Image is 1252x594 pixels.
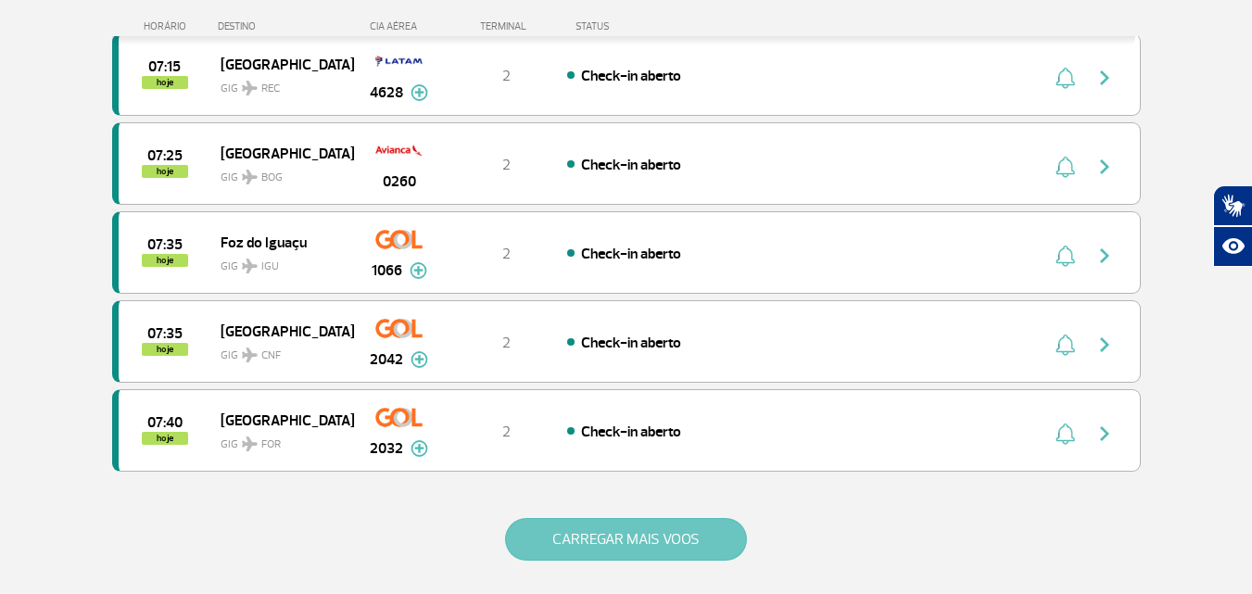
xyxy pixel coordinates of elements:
[242,81,258,95] img: destiny_airplane.svg
[147,238,183,251] span: 2025-09-25 07:35:00
[1094,334,1116,356] img: seta-direita-painel-voo.svg
[221,426,339,453] span: GIG
[372,259,402,282] span: 1066
[446,20,566,32] div: TERMINAL
[410,262,427,279] img: mais-info-painel-voo.svg
[502,156,511,174] span: 2
[221,337,339,364] span: GIG
[1094,245,1116,267] img: seta-direita-painel-voo.svg
[147,416,183,429] span: 2025-09-25 07:40:00
[370,82,403,104] span: 4628
[370,348,403,371] span: 2042
[218,20,353,32] div: DESTINO
[1094,423,1116,445] img: seta-direita-painel-voo.svg
[1056,423,1075,445] img: sino-painel-voo.svg
[411,440,428,457] img: mais-info-painel-voo.svg
[242,170,258,184] img: destiny_airplane.svg
[147,327,183,340] span: 2025-09-25 07:35:00
[581,423,681,441] span: Check-in aberto
[242,436,258,451] img: destiny_airplane.svg
[242,259,258,273] img: destiny_airplane.svg
[221,70,339,97] span: GIG
[502,334,511,352] span: 2
[261,436,281,453] span: FOR
[566,20,717,32] div: STATUS
[221,159,339,186] span: GIG
[581,67,681,85] span: Check-in aberto
[581,245,681,263] span: Check-in aberto
[1056,334,1075,356] img: sino-painel-voo.svg
[370,437,403,460] span: 2032
[505,518,747,561] button: CARREGAR MAIS VOOS
[581,156,681,174] span: Check-in aberto
[221,248,339,275] span: GIG
[1094,156,1116,178] img: seta-direita-painel-voo.svg
[1213,226,1252,267] button: Abrir recursos assistivos.
[1056,67,1075,89] img: sino-painel-voo.svg
[502,67,511,85] span: 2
[142,343,188,356] span: hoje
[383,171,416,193] span: 0260
[148,60,181,73] span: 2025-09-25 07:15:00
[261,170,283,186] span: BOG
[261,348,281,364] span: CNF
[142,76,188,89] span: hoje
[142,254,188,267] span: hoje
[118,20,219,32] div: HORÁRIO
[221,230,339,254] span: Foz do Iguaçu
[221,52,339,76] span: [GEOGRAPHIC_DATA]
[261,81,280,97] span: REC
[142,165,188,178] span: hoje
[221,141,339,165] span: [GEOGRAPHIC_DATA]
[1213,185,1252,267] div: Plugin de acessibilidade da Hand Talk.
[1056,245,1075,267] img: sino-painel-voo.svg
[411,351,428,368] img: mais-info-painel-voo.svg
[1056,156,1075,178] img: sino-painel-voo.svg
[502,245,511,263] span: 2
[142,432,188,445] span: hoje
[221,319,339,343] span: [GEOGRAPHIC_DATA]
[147,149,183,162] span: 2025-09-25 07:25:00
[411,84,428,101] img: mais-info-painel-voo.svg
[1094,67,1116,89] img: seta-direita-painel-voo.svg
[353,20,446,32] div: CIA AÉREA
[1213,185,1252,226] button: Abrir tradutor de língua de sinais.
[261,259,279,275] span: IGU
[502,423,511,441] span: 2
[242,348,258,362] img: destiny_airplane.svg
[221,408,339,432] span: [GEOGRAPHIC_DATA]
[581,334,681,352] span: Check-in aberto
